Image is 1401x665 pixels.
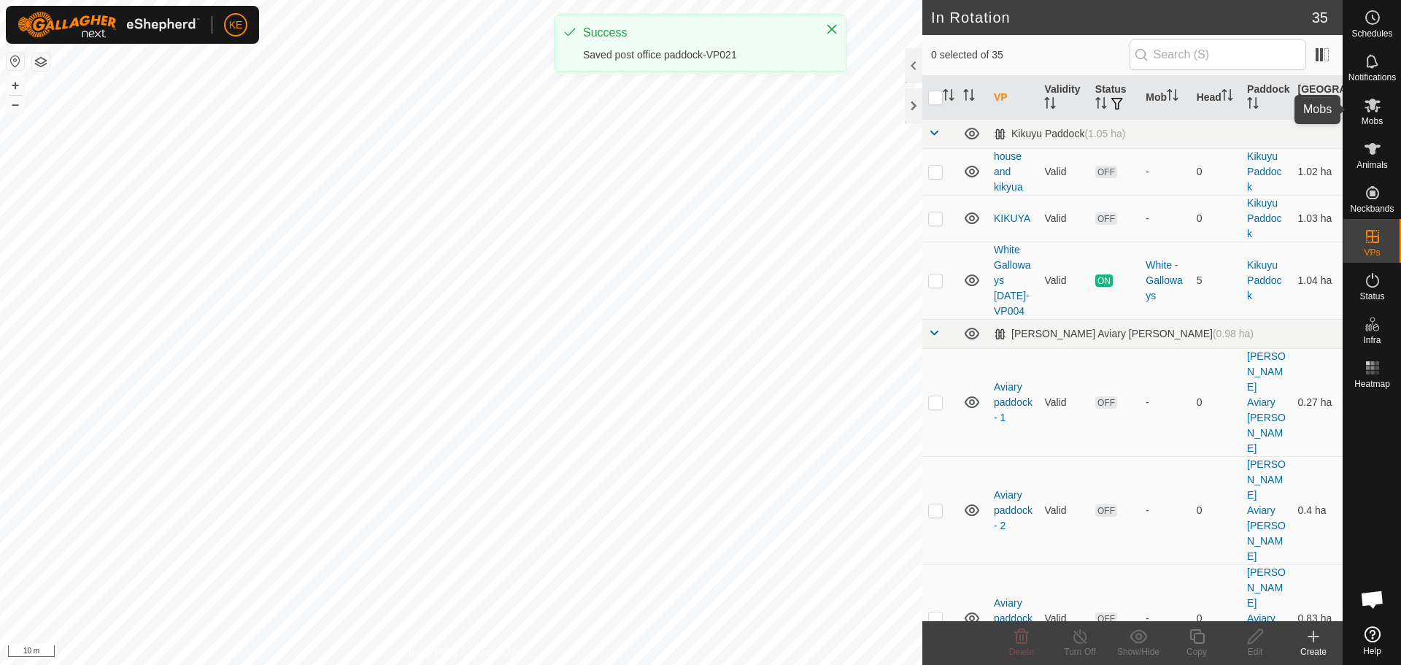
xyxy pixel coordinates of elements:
div: - [1146,503,1184,518]
td: 1.04 ha [1292,242,1343,319]
input: Search (S) [1130,39,1306,70]
p-sorticon: Activate to sort [943,91,954,103]
p-sorticon: Activate to sort [1095,99,1107,111]
span: (0.98 ha) [1213,328,1254,339]
a: Help [1343,620,1401,661]
a: Aviary paddock - 2 [994,489,1033,531]
span: VPs [1364,248,1380,257]
span: 35 [1312,7,1328,28]
span: Delete [1009,647,1035,657]
div: Create [1284,645,1343,658]
p-sorticon: Activate to sort [1167,91,1178,103]
span: Mobs [1362,117,1383,126]
p-sorticon: Activate to sort [1221,91,1233,103]
span: Help [1363,647,1381,656]
div: Turn Off [1051,645,1109,658]
a: Aviary paddock - Whole [994,597,1033,639]
button: Close [822,19,842,39]
div: Edit [1226,645,1284,658]
td: Valid [1038,242,1089,319]
button: + [7,77,24,94]
a: White Galloways [DATE]-VP004 [994,244,1031,317]
div: White - Galloways [1146,258,1184,304]
td: 0.27 ha [1292,348,1343,456]
td: 0 [1191,348,1241,456]
a: Privacy Policy [404,646,458,659]
button: Reset Map [7,53,24,70]
span: Schedules [1351,29,1392,38]
td: 0 [1191,195,1241,242]
span: Heatmap [1354,380,1390,388]
a: KIKUYA [994,212,1030,224]
th: Status [1089,76,1140,120]
div: Success [583,24,811,42]
td: 1.03 ha [1292,195,1343,242]
span: OFF [1095,612,1117,625]
button: Map Layers [32,53,50,71]
a: house and kikyua [994,150,1023,193]
span: Neckbands [1350,204,1394,213]
td: Valid [1038,148,1089,195]
a: Kikuyu Paddock [1247,150,1281,193]
div: Saved post office paddock-VP021 [583,47,811,63]
span: (1.05 ha) [1084,128,1125,139]
div: [PERSON_NAME] Aviary [PERSON_NAME] [994,328,1254,340]
td: Valid [1038,348,1089,456]
a: Kikuyu Paddock [1247,197,1281,239]
div: Open chat [1351,577,1394,621]
div: Kikuyu Paddock [994,128,1125,140]
p-sorticon: Activate to sort [963,91,975,103]
th: Validity [1038,76,1089,120]
div: - [1146,611,1184,626]
p-sorticon: Activate to sort [1044,99,1056,111]
a: Kikuyu Paddock [1247,259,1281,301]
div: Copy [1167,645,1226,658]
a: Contact Us [476,646,519,659]
td: Valid [1038,456,1089,564]
td: 0.4 ha [1292,456,1343,564]
td: 0 [1191,456,1241,564]
span: OFF [1095,396,1117,409]
h2: In Rotation [931,9,1312,26]
td: 0 [1191,148,1241,195]
p-sorticon: Activate to sort [1247,99,1259,111]
td: 1.02 ha [1292,148,1343,195]
a: [PERSON_NAME] Aviary [PERSON_NAME] [1247,350,1286,454]
button: – [7,96,24,113]
div: - [1146,164,1184,180]
span: Notifications [1348,73,1396,82]
th: Mob [1140,76,1190,120]
span: Animals [1356,161,1388,169]
th: Head [1191,76,1241,120]
td: Valid [1038,195,1089,242]
span: KE [229,18,243,33]
th: VP [988,76,1038,120]
th: Paddock [1241,76,1292,120]
img: Gallagher Logo [18,12,200,38]
p-sorticon: Activate to sort [1321,99,1332,111]
div: Show/Hide [1109,645,1167,658]
span: ON [1095,274,1113,287]
span: Infra [1363,336,1381,345]
td: 5 [1191,242,1241,319]
a: [PERSON_NAME] Aviary [PERSON_NAME] [1247,458,1286,562]
span: Status [1359,292,1384,301]
span: OFF [1095,504,1117,517]
th: [GEOGRAPHIC_DATA] Area [1292,76,1343,120]
span: OFF [1095,212,1117,225]
span: 0 selected of 35 [931,47,1130,63]
div: - [1146,211,1184,226]
a: Aviary paddock - 1 [994,381,1033,423]
span: OFF [1095,166,1117,178]
div: - [1146,395,1184,410]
